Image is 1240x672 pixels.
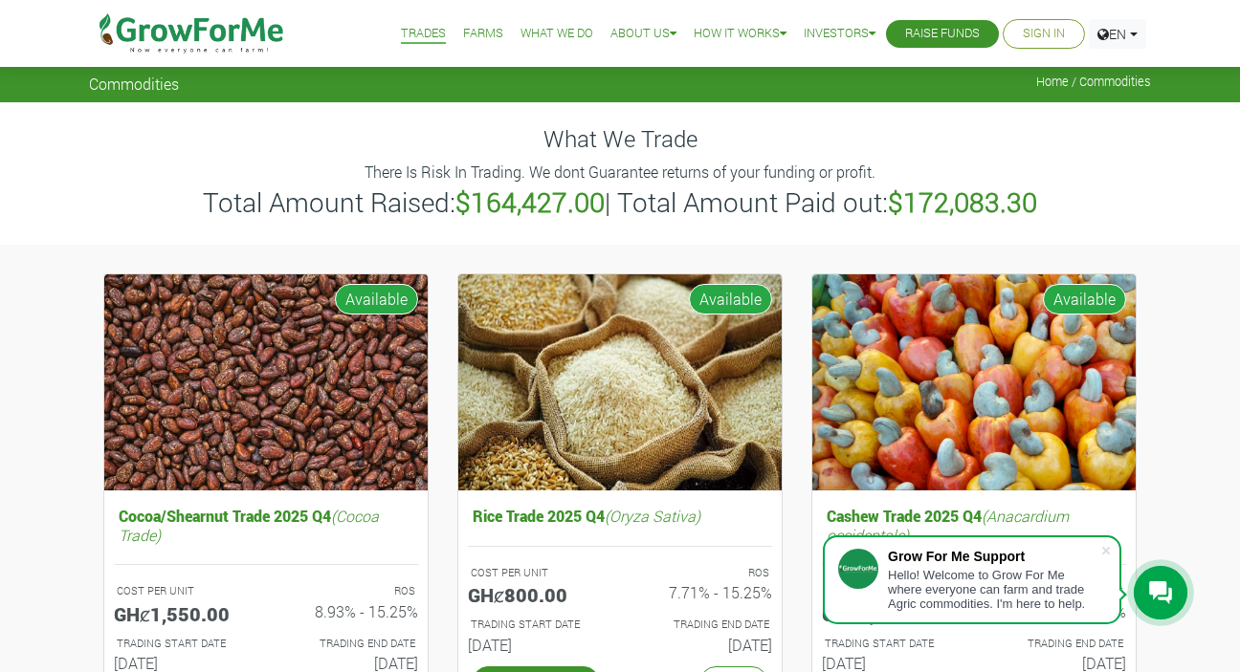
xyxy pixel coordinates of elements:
[455,184,605,220] b: $164,427.00
[117,583,249,599] p: COST PER UNIT
[637,617,769,633] p: Estimated Trading End Date
[634,636,772,654] h6: [DATE]
[689,284,772,314] span: Available
[822,654,960,672] h6: [DATE]
[283,583,415,599] p: ROS
[888,184,1037,220] b: $172,083.30
[92,161,1148,184] p: There Is Risk In Trading. We dont Guarantee returns of your funding or profit.
[991,636,1123,652] p: Estimated Trading End Date
[827,506,1069,544] i: (Anacardium occidentale)
[104,274,428,491] img: growforme image
[114,602,252,625] h5: GHȼ1,550.00
[468,583,606,606] h5: GHȼ800.00
[812,274,1136,491] img: growforme image
[471,617,603,633] p: Estimated Trading Start Date
[280,654,418,672] h6: [DATE]
[520,24,593,44] a: What We Do
[822,602,960,625] h5: GHȼ1,050.00
[634,583,772,601] h6: 7.71% - 15.25%
[463,24,503,44] a: Farms
[471,565,603,581] p: COST PER UNIT
[637,565,769,581] p: ROS
[89,125,1151,153] h4: What We Trade
[458,274,782,491] img: growforme image
[822,502,1126,548] h5: Cashew Trade 2025 Q4
[694,24,786,44] a: How it Works
[1036,75,1151,89] span: Home / Commodities
[610,24,676,44] a: About Us
[1089,19,1146,49] a: EN
[1043,284,1126,314] span: Available
[114,654,252,672] h6: [DATE]
[89,75,179,93] span: Commodities
[335,284,418,314] span: Available
[468,502,772,661] a: Rice Trade 2025 Q4(Oryza Sativa) COST PER UNIT GHȼ800.00 ROS 7.71% - 15.25% TRADING START DATE [D...
[825,636,957,652] p: Estimated Trading Start Date
[888,568,1100,611] div: Hello! Welcome to Grow For Me where everyone can farm and trade Agric commodities. I'm here to help.
[468,636,606,654] h6: [DATE]
[905,24,980,44] a: Raise Funds
[1023,24,1065,44] a: Sign In
[401,24,446,44] a: Trades
[280,602,418,620] h6: 8.93% - 15.25%
[119,506,379,544] i: (Cocoa Trade)
[804,24,875,44] a: Investors
[888,549,1100,564] div: Grow For Me Support
[988,654,1126,672] h6: [DATE]
[605,506,700,526] i: (Oryza Sativa)
[92,186,1148,219] h3: Total Amount Raised: | Total Amount Paid out:
[117,636,249,652] p: Estimated Trading Start Date
[468,502,772,530] h5: Rice Trade 2025 Q4
[283,636,415,652] p: Estimated Trading End Date
[114,502,418,548] h5: Cocoa/Shearnut Trade 2025 Q4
